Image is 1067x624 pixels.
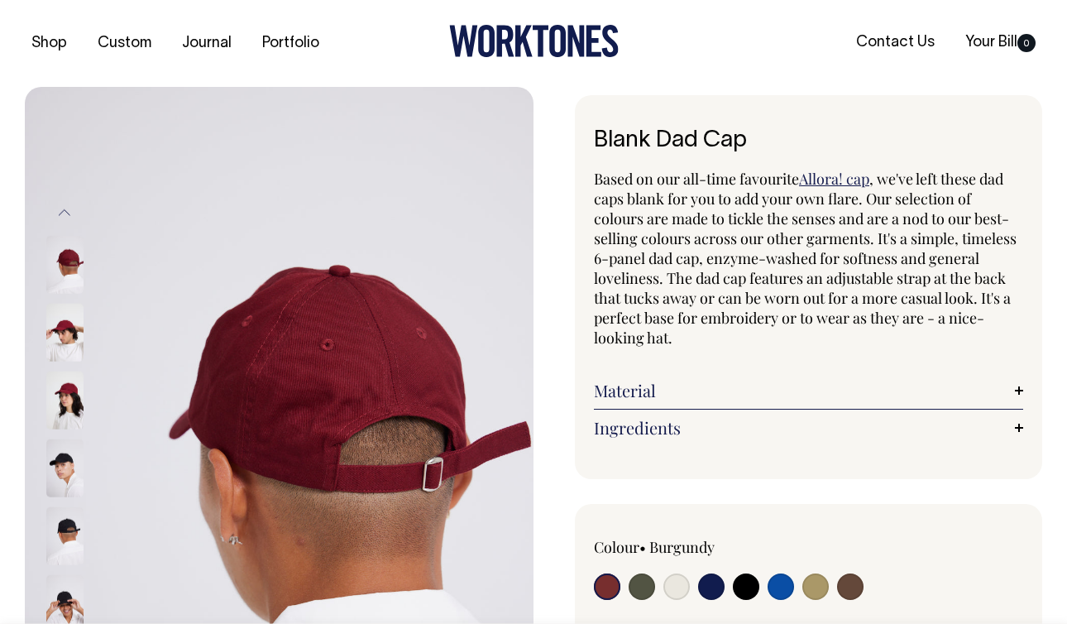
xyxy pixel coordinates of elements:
span: 0 [1017,34,1036,52]
a: Journal [175,30,238,57]
div: Colour [594,537,766,557]
a: Contact Us [849,29,941,56]
img: burgundy [46,304,84,362]
span: • [639,537,646,557]
img: black [46,439,84,497]
span: Based on our all-time favourite [594,169,799,189]
a: Custom [91,30,158,57]
label: Burgundy [649,537,715,557]
img: burgundy [46,236,84,294]
a: Material [594,381,1023,401]
img: burgundy [46,372,84,430]
button: Previous [52,194,77,231]
a: Portfolio [256,30,326,57]
a: Ingredients [594,418,1023,438]
a: Allora! cap [799,169,869,189]
span: , we've left these dad caps blank for you to add your own flare. Our selection of colours are mad... [594,169,1017,348]
h1: Blank Dad Cap [594,128,1023,154]
img: black [46,507,84,565]
a: Your Bill0 [959,29,1042,56]
a: Shop [25,30,74,57]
